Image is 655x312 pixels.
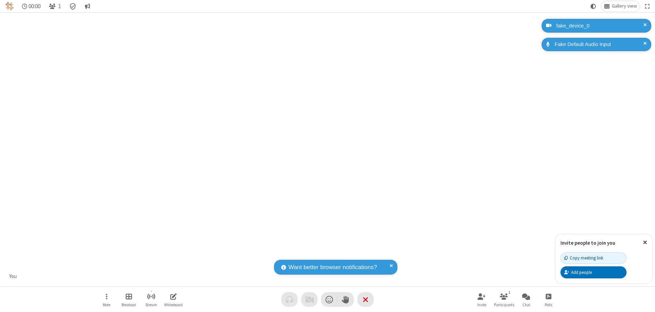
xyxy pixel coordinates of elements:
[522,303,530,307] span: Chat
[301,292,318,307] button: Video
[560,252,627,264] button: Copy meeting link
[58,3,61,10] span: 1
[564,255,603,261] div: Copy meeting link
[122,303,136,307] span: Breakout
[337,292,354,307] button: Raise hand
[7,273,20,280] div: You
[103,303,110,307] span: More
[96,290,117,309] button: Open menu
[554,22,646,30] div: fake_device_0
[612,3,637,9] span: Gallery view
[321,292,337,307] button: Send a reaction
[538,290,559,309] button: Open poll
[494,303,514,307] span: Participants
[507,289,512,296] div: 1
[28,3,40,10] span: 00:00
[552,41,646,48] div: Fake Default Audio Input
[119,290,139,309] button: Manage Breakout Rooms
[141,290,161,309] button: Start streaming
[82,1,93,11] button: Conversation
[638,234,652,251] button: Close popover
[560,240,615,246] label: Invite people to join you
[477,303,486,307] span: Invite
[46,1,64,11] button: Open participant list
[560,266,627,278] button: Add people
[163,290,184,309] button: Open shared whiteboard
[516,290,536,309] button: Open chat
[66,1,79,11] div: Meeting details Encryption enabled
[588,1,599,11] button: Using system theme
[19,1,44,11] div: Timer
[164,303,183,307] span: Whiteboard
[471,290,492,309] button: Invite participants (Alt+I)
[642,1,653,11] button: Fullscreen
[494,290,514,309] button: Open participant list
[5,2,14,10] img: QA Selenium DO NOT DELETE OR CHANGE
[281,292,298,307] button: Audio problem - check your Internet connection or call by phone
[601,1,640,11] button: Change layout
[545,303,552,307] span: Polls
[357,292,374,307] button: End or leave meeting
[288,263,377,272] span: Want better browser notifications?
[145,303,157,307] span: Stream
